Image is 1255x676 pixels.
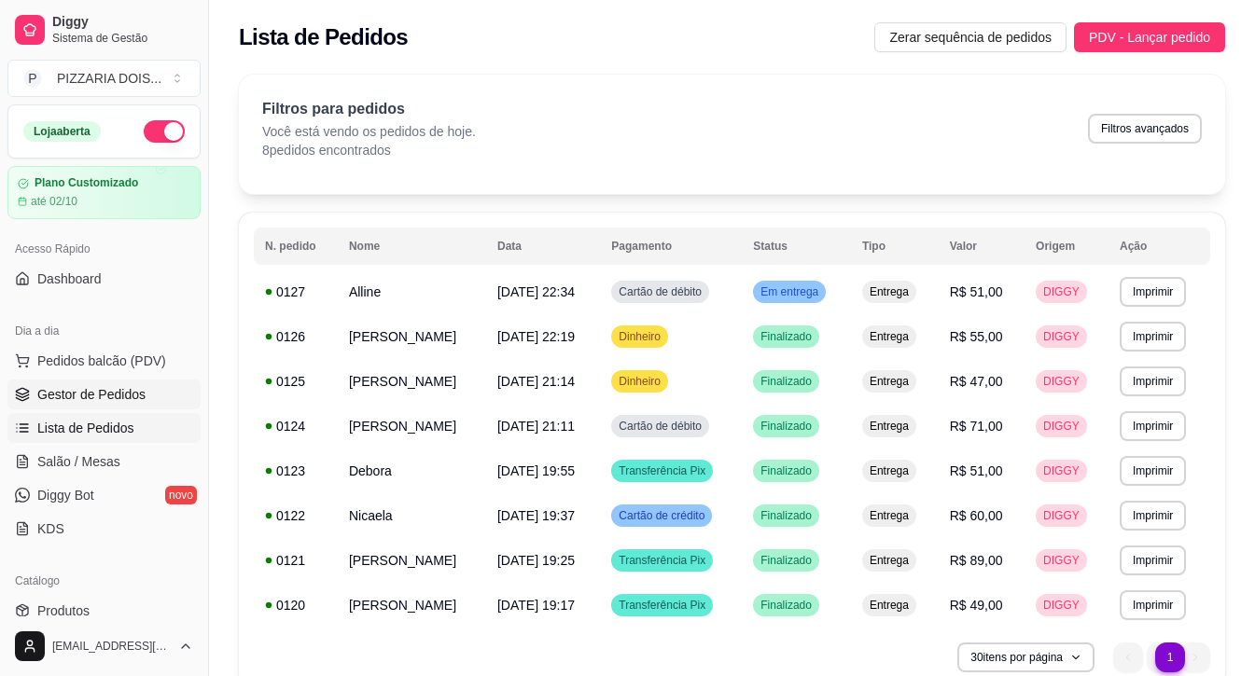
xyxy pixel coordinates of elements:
p: Você está vendo os pedidos de hoje. [262,122,476,141]
span: DIGGY [1039,374,1083,389]
button: Select a team [7,60,201,97]
a: Produtos [7,596,201,626]
span: Entrega [866,374,913,389]
a: Salão / Mesas [7,447,201,476]
span: DIGGY [1039,508,1083,523]
div: 0125 [265,372,327,391]
div: Acesso Rápido [7,234,201,264]
div: Loja aberta [23,121,101,142]
div: Dia a dia [7,316,201,346]
span: PDV - Lançar pedido [1089,27,1210,48]
span: Cartão de crédito [615,508,708,523]
button: Imprimir [1120,322,1186,352]
div: 0122 [265,506,327,525]
article: até 02/10 [31,194,77,209]
td: [PERSON_NAME] [338,404,486,448]
span: Entrega [866,463,913,478]
span: Gestor de Pedidos [37,385,146,404]
button: Imprimir [1120,277,1186,307]
span: Transferência Pix [615,598,709,613]
span: Entrega [866,598,913,613]
span: DIGGY [1039,329,1083,344]
span: DIGGY [1039,553,1083,568]
a: DiggySistema de Gestão [7,7,201,52]
button: Imprimir [1120,545,1186,575]
th: N. pedido [254,228,338,265]
span: Entrega [866,419,913,434]
span: Entrega [866,508,913,523]
div: 0127 [265,283,327,301]
span: R$ 51,00 [950,284,1003,299]
span: KDS [37,519,64,538]
button: Filtros avançados [1088,114,1202,144]
button: Pedidos balcão (PDV) [7,346,201,376]
div: Catálogo [7,566,201,596]
span: Finalizado [757,463,816,478]
span: Entrega [866,284,913,299]
td: [PERSON_NAME] [338,314,486,359]
span: Cartão de débito [615,284,705,299]
span: Diggy [52,14,193,31]
span: Entrega [866,329,913,344]
div: 0126 [265,327,327,346]
span: Finalizado [757,329,816,344]
span: Lista de Pedidos [37,419,134,437]
span: [DATE] 22:19 [497,329,575,344]
button: Imprimir [1120,501,1186,531]
button: [EMAIL_ADDRESS][DOMAIN_NAME] [7,624,201,669]
a: KDS [7,514,201,544]
th: Valor [939,228,1025,265]
div: 0121 [265,551,327,570]
th: Data [486,228,600,265]
span: R$ 71,00 [950,419,1003,434]
h2: Lista de Pedidos [239,22,408,52]
div: 0120 [265,596,327,614]
td: [PERSON_NAME] [338,583,486,628]
span: [EMAIL_ADDRESS][DOMAIN_NAME] [52,639,171,654]
li: pagination item 1 active [1147,642,1177,672]
span: Diggy Bot [37,486,94,504]
button: Imprimir [1120,366,1186,396]
th: Ação [1109,228,1210,265]
a: Plano Customizadoaté 02/10 [7,166,201,219]
div: PIZZARIA DOIS ... [57,69,161,88]
span: DIGGY [1039,598,1083,613]
a: Lista de Pedidos [7,413,201,443]
a: Diggy Botnovo [7,480,201,510]
button: Imprimir [1120,411,1186,441]
div: 0123 [265,462,327,480]
span: Salão / Mesas [37,452,120,471]
span: [DATE] 19:55 [497,463,575,478]
th: Tipo [851,228,939,265]
a: Dashboard [7,264,201,294]
td: Nicaela [338,493,486,538]
td: Debora [338,448,486,493]
button: Zerar sequência de pedidos [874,22,1067,52]
article: Plano Customizado [35,176,138,190]
span: R$ 49,00 [950,598,1003,613]
span: Dinheiro [615,374,664,389]
button: Imprimir [1120,456,1186,486]
th: Origem [1025,228,1109,265]
th: Status [742,228,851,265]
span: Finalizado [757,553,816,568]
span: [DATE] 19:37 [497,508,575,523]
span: Em entrega [757,284,822,299]
th: Nome [338,228,486,265]
div: 0124 [265,417,327,435]
p: 8 pedidos encontrados [262,141,476,159]
span: [DATE] 22:34 [497,284,575,299]
span: Finalizado [757,374,816,389]
button: Alterar Status [144,120,185,143]
span: R$ 60,00 [950,508,1003,523]
span: Transferência Pix [615,553,709,568]
span: R$ 47,00 [950,374,1003,389]
span: Transferência Pix [615,463,709,478]
td: Alline [338,269,486,314]
span: [DATE] 21:14 [497,374,575,389]
span: R$ 89,00 [950,553,1003,568]
span: R$ 55,00 [950,329,1003,344]
span: Cartão de débito [615,419,705,434]
button: 30itens por página [957,642,1095,672]
span: Dashboard [37,269,102,288]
